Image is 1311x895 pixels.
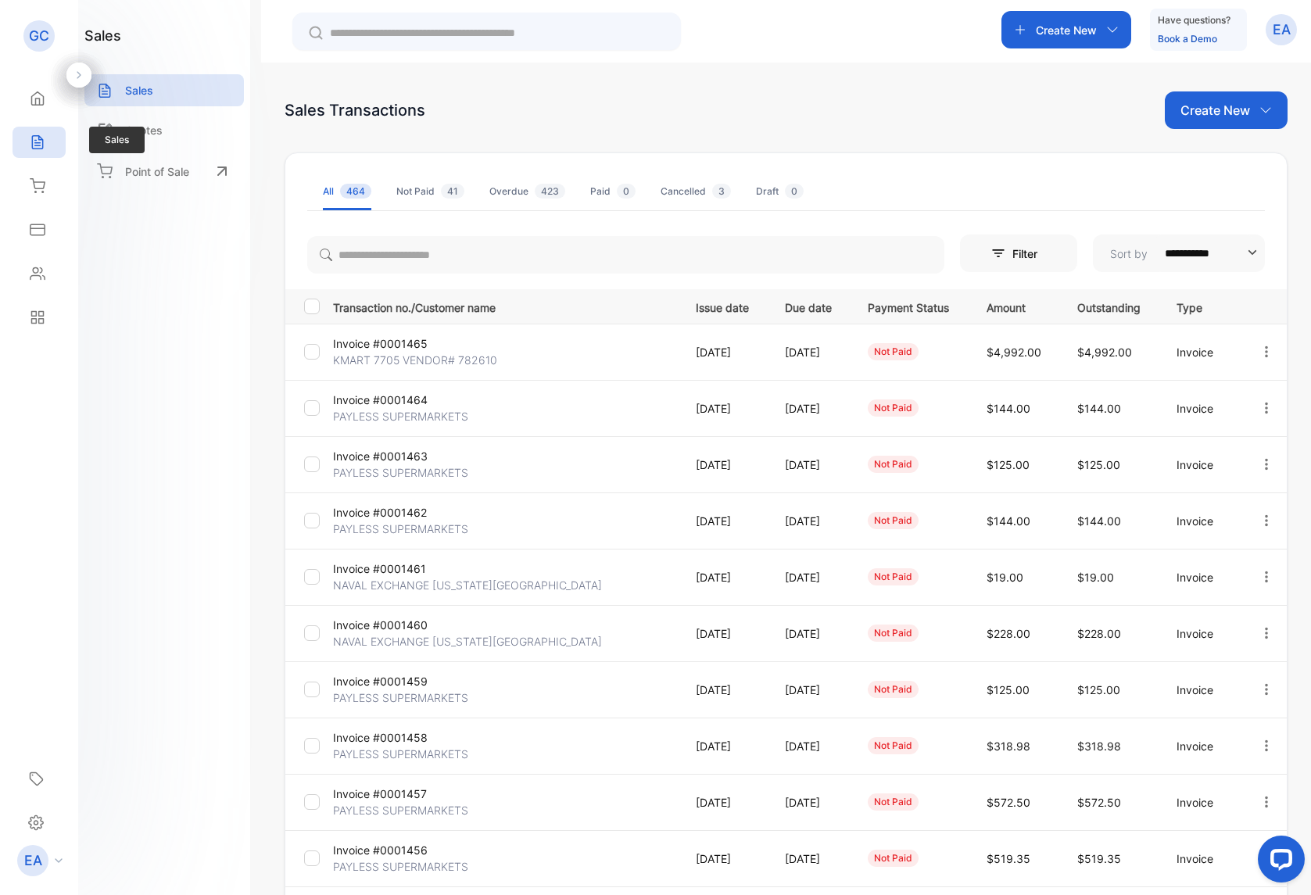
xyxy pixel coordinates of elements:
span: $4,992.00 [987,345,1041,359]
p: [DATE] [785,794,836,811]
p: Invoice [1177,738,1227,754]
p: [DATE] [785,625,836,642]
p: Invoice #0001463 [333,448,447,464]
p: [DATE] [696,513,753,529]
span: 0 [785,184,804,199]
p: Quotes [125,122,163,138]
p: NAVAL EXCHANGE [US_STATE][GEOGRAPHIC_DATA] [333,577,602,593]
p: PAYLESS SUPERMARKETS [333,802,468,818]
p: Invoice #0001465 [333,335,447,352]
div: not paid [868,737,919,754]
p: Type [1177,296,1227,316]
div: All [323,184,371,199]
button: EA [1266,11,1297,48]
span: $125.00 [987,683,1030,696]
p: PAYLESS SUPERMARKETS [333,858,468,875]
p: Create New [1180,101,1250,120]
div: Sales Transactions [285,98,425,122]
p: [DATE] [696,850,753,867]
p: Invoice [1177,344,1227,360]
p: [DATE] [785,682,836,698]
p: [DATE] [696,400,753,417]
p: Invoice [1177,625,1227,642]
button: Create New [1165,91,1288,129]
span: $572.50 [987,796,1030,809]
div: not paid [868,793,919,811]
span: Sales [89,127,145,153]
div: not paid [868,399,919,417]
p: Invoice [1177,682,1227,698]
span: $572.50 [1077,796,1121,809]
p: Payment Status [868,296,955,316]
p: Invoice #0001464 [333,392,447,408]
p: [DATE] [696,569,753,585]
a: Quotes [84,114,244,146]
span: $125.00 [1077,683,1120,696]
div: Cancelled [661,184,731,199]
p: [DATE] [696,456,753,473]
p: EA [1273,20,1291,40]
p: GC [29,26,49,46]
p: KMART 7705 VENDOR# 782610 [333,352,497,368]
div: not paid [868,681,919,698]
p: [DATE] [696,794,753,811]
p: Sales [125,82,153,98]
p: Due date [785,296,836,316]
span: $519.35 [987,852,1030,865]
p: [DATE] [785,569,836,585]
span: $519.35 [1077,852,1121,865]
span: 41 [441,184,464,199]
span: 423 [535,184,565,199]
div: Draft [756,184,804,199]
p: Invoice [1177,513,1227,529]
p: Invoice #0001460 [333,617,447,633]
div: not paid [868,850,919,867]
span: $228.00 [987,627,1030,640]
p: Invoice #0001457 [333,786,447,802]
p: [DATE] [696,738,753,754]
p: Transaction no./Customer name [333,296,676,316]
p: [DATE] [785,850,836,867]
div: Overdue [489,184,565,199]
span: $125.00 [987,458,1030,471]
span: $144.00 [987,514,1030,528]
p: PAYLESS SUPERMARKETS [333,464,468,481]
div: not paid [868,625,919,642]
p: Invoice #0001462 [333,504,447,521]
div: not paid [868,512,919,529]
p: [DATE] [785,344,836,360]
div: Paid [590,184,636,199]
p: Sort by [1110,245,1148,262]
span: $228.00 [1077,627,1121,640]
span: $19.00 [987,571,1023,584]
span: 0 [617,184,636,199]
p: PAYLESS SUPERMARKETS [333,746,468,762]
div: not paid [868,456,919,473]
span: $4,992.00 [1077,345,1132,359]
span: $144.00 [987,402,1030,415]
span: $19.00 [1077,571,1114,584]
p: [DATE] [785,400,836,417]
p: NAVAL EXCHANGE [US_STATE][GEOGRAPHIC_DATA] [333,633,602,650]
a: Sales [84,74,244,106]
a: Point of Sale [84,154,244,188]
p: PAYLESS SUPERMARKETS [333,408,468,424]
div: not paid [868,568,919,585]
p: Amount [987,296,1045,316]
div: not paid [868,343,919,360]
iframe: LiveChat chat widget [1245,829,1311,895]
p: PAYLESS SUPERMARKETS [333,689,468,706]
p: Invoice [1177,794,1227,811]
p: Create New [1036,22,1097,38]
p: [DATE] [696,344,753,360]
p: Point of Sale [125,163,189,180]
h1: sales [84,25,121,46]
span: $144.00 [1077,402,1121,415]
span: $125.00 [1077,458,1120,471]
p: [DATE] [696,625,753,642]
a: Book a Demo [1158,33,1217,45]
p: Invoice #0001458 [333,729,447,746]
p: EA [24,850,42,871]
span: $318.98 [1077,739,1121,753]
